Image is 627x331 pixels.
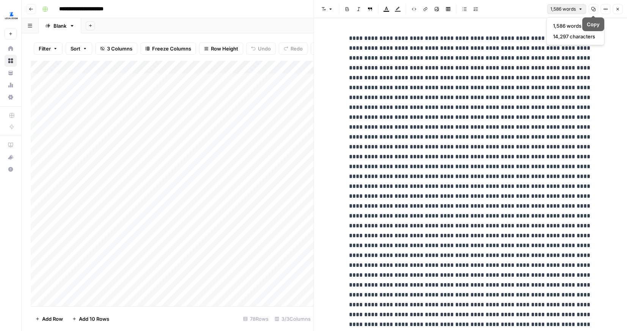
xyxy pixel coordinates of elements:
[152,45,191,52] span: Freeze Columns
[279,43,308,55] button: Redo
[34,43,63,55] button: Filter
[5,91,17,103] a: Settings
[5,43,17,55] a: Home
[291,45,303,52] span: Redo
[5,6,17,25] button: Workspace: LegalZoom
[53,22,66,30] div: Blank
[5,9,18,22] img: LegalZoom Logo
[140,43,196,55] button: Freeze Columns
[553,33,595,40] span: 14,297 characters
[5,67,17,79] a: Your Data
[547,4,586,14] button: 1,586 words
[31,313,68,325] button: Add Row
[66,43,92,55] button: Sort
[199,43,243,55] button: Row Height
[79,315,109,323] span: Add 10 Rows
[39,18,81,33] a: Blank
[5,79,17,91] a: Usage
[5,139,17,151] a: AirOps Academy
[95,43,137,55] button: 3 Columns
[272,313,314,325] div: 3/3 Columns
[42,315,63,323] span: Add Row
[107,45,132,52] span: 3 Columns
[547,17,605,45] div: 1,586 words
[39,45,51,52] span: Filter
[240,313,272,325] div: 78 Rows
[5,163,17,175] button: Help + Support
[550,6,576,13] span: 1,586 words
[5,151,16,163] div: What's new?
[5,151,17,163] button: What's new?
[71,45,80,52] span: Sort
[211,45,238,52] span: Row Height
[553,22,588,30] span: 1,586 words
[68,313,114,325] button: Add 10 Rows
[258,45,271,52] span: Undo
[246,43,276,55] button: Undo
[5,55,17,67] a: Browse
